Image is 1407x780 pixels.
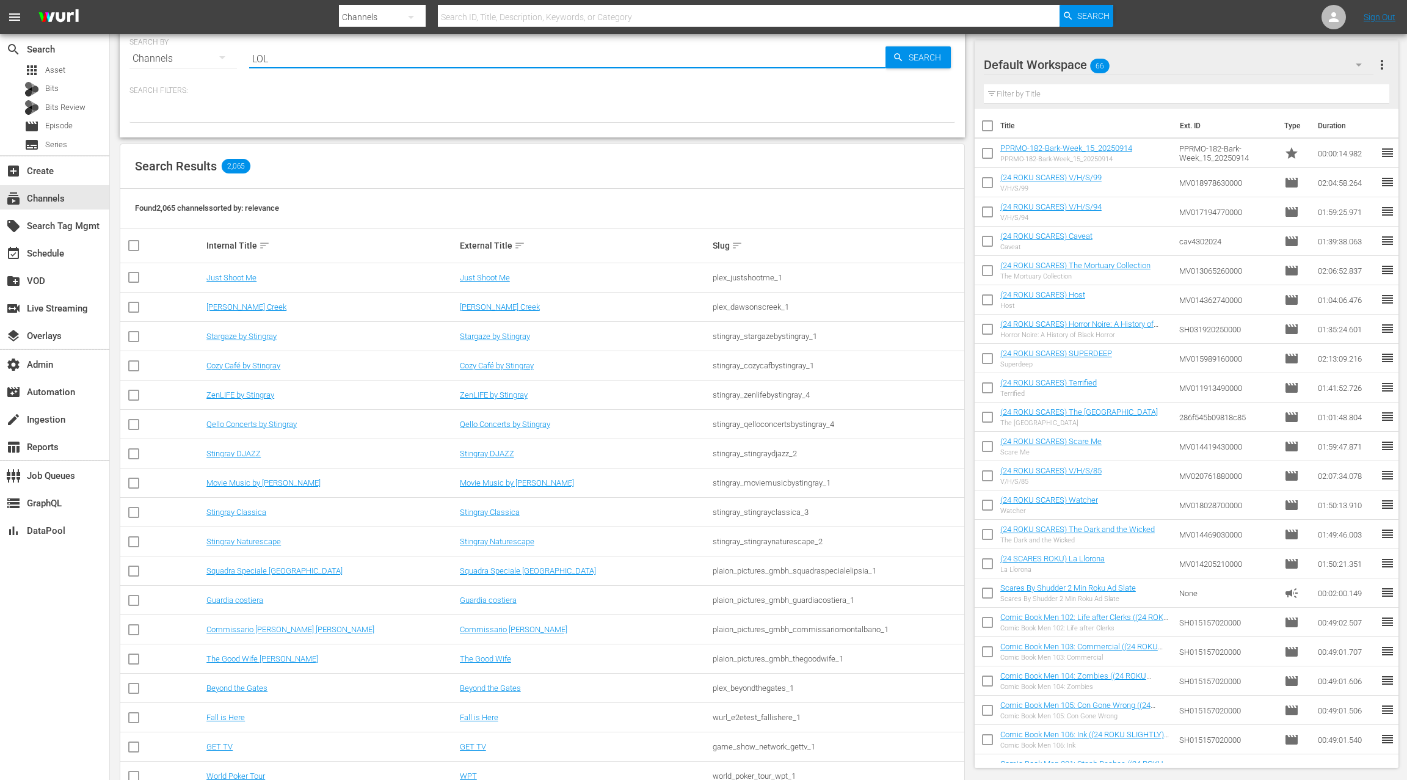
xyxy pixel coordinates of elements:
[1174,285,1280,315] td: MV014362740000
[1174,520,1280,549] td: MV014469030000
[1284,674,1299,688] span: Episode
[1375,57,1389,72] span: more_vert
[206,361,280,370] a: Cozy Café by Stingray
[1284,586,1299,600] span: Ad
[1313,490,1380,520] td: 01:50:13.910
[460,449,514,458] a: Stingray DJAZZ
[7,10,22,24] span: menu
[1313,725,1380,754] td: 00:49:01.540
[1380,673,1395,688] span: reorder
[1174,666,1280,696] td: SH015157020000
[885,46,951,68] button: Search
[6,42,21,57] span: Search
[1000,742,1169,749] div: Comic Book Men 106: Ink
[6,219,21,233] span: Search Tag Mgmt
[460,566,596,575] a: Squadra Speciale [GEOGRAPHIC_DATA]
[6,496,21,511] span: GraphQL
[1000,595,1136,603] div: Scares By Shudder 2 Min Roku Ad Slate
[514,240,525,251] span: sort
[1284,351,1299,366] span: Episode
[1380,175,1395,189] span: reorder
[135,159,217,173] span: Search Results
[1000,437,1102,446] a: (24 ROKU SCARES) Scare Me
[460,238,710,253] div: External Title
[1313,549,1380,578] td: 01:50:21.351
[206,683,267,693] a: Beyond the Gates
[129,42,237,76] div: Channels
[1380,351,1395,365] span: reorder
[1284,615,1299,630] span: Episode
[1000,261,1151,270] a: (24 ROKU SCARES) The Mortuary Collection
[6,440,21,454] span: Reports
[1000,155,1132,163] div: PPRMO-182-Bark-Week_15_20250914
[713,361,962,370] div: stingray_cozycafbystingray_1
[29,3,88,32] img: ans4CAIJ8jUAAAAAAAAAAAAAAAAAAAAAAAAgQb4GAAAAAAAAAAAAAAAAAAAAAAAAJMjXAAAAAAAAAAAAAAAAAAAAAAAAgAT5G...
[1000,290,1085,299] a: (24 ROKU SCARES) Host
[713,302,962,312] div: plex_dawsonscreek_1
[1060,5,1113,27] button: Search
[904,46,951,68] span: Search
[45,82,59,95] span: Bits
[1284,263,1299,278] span: Episode
[6,412,21,427] span: Ingestion
[1174,139,1280,168] td: PPRMO-182-Bark-Week_15_20250914
[460,683,521,693] a: Beyond the Gates
[6,274,21,288] span: VOD
[1000,202,1102,211] a: (24 ROKU SCARES) V/H/S/94
[1284,556,1299,571] span: Episode
[1284,322,1299,337] span: Episode
[1174,168,1280,197] td: MV018978630000
[713,273,962,282] div: plex_justshootme_1
[1380,380,1395,395] span: reorder
[460,537,534,546] a: Stingray Naturescape
[206,273,256,282] a: Just Shoot Me
[1380,585,1395,600] span: reorder
[6,468,21,483] span: Job Queues
[1284,205,1299,219] span: Episode
[1000,331,1169,339] div: Horror Noire: A History of Black Horror
[222,159,250,173] span: 2,065
[1284,468,1299,483] span: Episode
[206,537,281,546] a: Stingray Naturescape
[1313,315,1380,344] td: 01:35:24.601
[460,332,530,341] a: Stargaze by Stingray
[1313,227,1380,256] td: 01:39:38.063
[1000,642,1163,669] a: Comic Book Men 103: Commercial ((24 ROKU SLIGHTLY) Comic Book Men 103: Commercial (amc_slightly_o...
[1380,321,1395,336] span: reorder
[1284,381,1299,395] span: Episode
[1313,461,1380,490] td: 02:07:34.078
[713,390,962,399] div: stingray_zenlifebystingray_4
[1000,231,1093,241] a: (24 ROKU SCARES) Caveat
[1000,407,1158,417] a: (24 ROKU SCARES) The [GEOGRAPHIC_DATA]
[713,566,962,575] div: plaion_pictures_gmbh_squadraspecialelipsia_1
[1284,703,1299,718] span: Episode
[206,742,233,751] a: GET TV
[1000,507,1098,515] div: Watcher
[1000,173,1102,182] a: (24 ROKU SCARES) V/H/S/99
[206,478,321,487] a: Movie Music by [PERSON_NAME]
[6,301,21,316] span: Live Streaming
[460,273,510,282] a: Just Shoot Me
[1284,175,1299,190] span: Episode
[1313,637,1380,666] td: 00:49:01.707
[1277,109,1311,143] th: Type
[1000,730,1169,757] a: Comic Book Men 106: Ink ((24 ROKU SLIGHTLY) Comic Book Men 106: Ink (amc_slightly_off_by_amc_1_00...
[1000,466,1102,475] a: (24 ROKU SCARES) V/H/S/85
[1380,556,1395,570] span: reorder
[259,240,270,251] span: sort
[1090,53,1110,79] span: 66
[6,523,21,538] span: DataPool
[713,683,962,693] div: plex_beyondthegates_1
[713,449,962,458] div: stingray_stingraydjazz_2
[1313,432,1380,461] td: 01:59:47.871
[1311,109,1384,143] th: Duration
[713,742,962,751] div: game_show_network_gettv_1
[206,596,263,605] a: Guardia costiera
[1174,256,1280,285] td: MV013065260000
[460,742,486,751] a: GET TV
[460,361,534,370] a: Cozy Café by Stingray
[1284,234,1299,249] span: Episode
[732,240,743,251] span: sort
[1313,373,1380,403] td: 01:41:52.726
[1174,344,1280,373] td: MV015989160000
